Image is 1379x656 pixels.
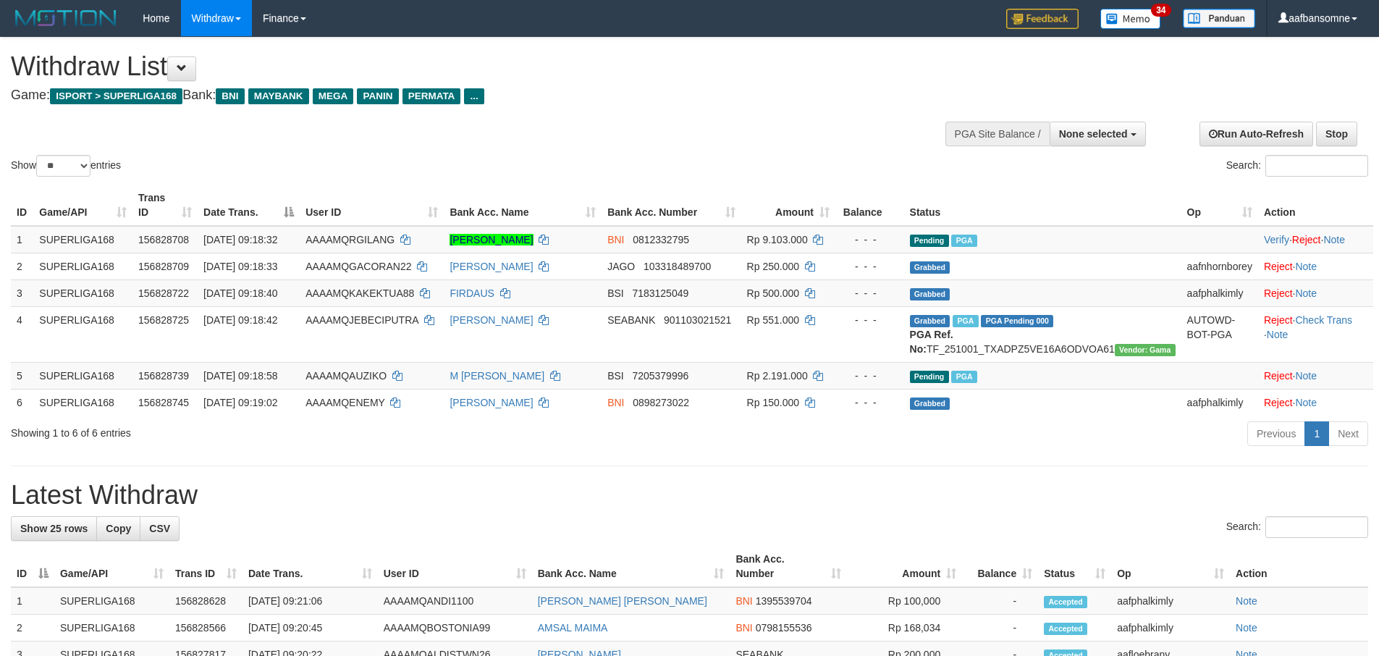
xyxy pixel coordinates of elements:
td: SUPERLIGA168 [33,226,132,253]
span: AAAAMQAUZIKO [305,370,387,382]
a: Verify [1264,234,1289,245]
span: Copy 7205379996 to clipboard [632,370,688,382]
span: Rp 150.000 [747,397,799,408]
span: Grabbed [910,398,950,410]
a: [PERSON_NAME] [450,234,533,245]
input: Search: [1265,155,1368,177]
span: [DATE] 09:19:02 [203,397,277,408]
span: Pending [910,371,949,383]
a: Note [1236,622,1257,634]
th: Action [1258,185,1373,226]
span: PANIN [357,88,398,104]
td: · [1258,279,1373,306]
span: Marked by aafsoycanthlai [951,371,977,383]
label: Show entries [11,155,121,177]
td: - [962,587,1038,615]
div: - - - [841,259,898,274]
th: Amount: activate to sort column ascending [741,185,835,226]
input: Search: [1265,516,1368,538]
span: Show 25 rows [20,523,88,534]
td: 156828628 [169,587,243,615]
td: [DATE] 09:21:06 [243,587,378,615]
span: Rp 250.000 [747,261,799,272]
th: Balance [835,185,904,226]
a: M [PERSON_NAME] [450,370,544,382]
a: Note [1236,595,1257,607]
th: User ID: activate to sort column ascending [300,185,444,226]
span: [DATE] 09:18:40 [203,287,277,299]
span: BSI [607,370,624,382]
th: Game/API: activate to sort column ascending [33,185,132,226]
a: Note [1295,261,1317,272]
img: Feedback.jpg [1006,9,1079,29]
td: 6 [11,389,33,416]
span: AAAAMQJEBECIPUTRA [305,314,418,326]
span: Rp 9.103.000 [747,234,808,245]
span: [DATE] 09:18:58 [203,370,277,382]
th: Status: activate to sort column ascending [1038,546,1111,587]
td: · · [1258,226,1373,253]
a: Check Trans [1295,314,1352,326]
a: [PERSON_NAME] [450,261,533,272]
td: · [1258,253,1373,279]
div: Showing 1 to 6 of 6 entries [11,420,564,440]
a: Run Auto-Refresh [1199,122,1313,146]
span: AAAAMQRGILANG [305,234,395,245]
label: Search: [1226,155,1368,177]
span: ISPORT > SUPERLIGA168 [50,88,182,104]
td: SUPERLIGA168 [33,253,132,279]
span: AAAAMQGACORAN22 [305,261,411,272]
span: Copy 103318489700 to clipboard [644,261,711,272]
div: - - - [841,232,898,247]
span: JAGO [607,261,635,272]
a: Note [1267,329,1289,340]
div: - - - [841,395,898,410]
span: BNI [735,595,752,607]
a: Reject [1264,314,1293,326]
td: - [962,615,1038,642]
span: [DATE] 09:18:42 [203,314,277,326]
div: PGA Site Balance / [945,122,1050,146]
td: SUPERLIGA168 [33,306,132,362]
td: · [1258,362,1373,389]
td: 156828566 [169,615,243,642]
span: MAYBANK [248,88,309,104]
img: MOTION_logo.png [11,7,121,29]
span: CSV [149,523,170,534]
a: Note [1323,234,1345,245]
a: [PERSON_NAME] [PERSON_NAME] [538,595,707,607]
a: Copy [96,516,140,541]
span: MEGA [313,88,354,104]
a: CSV [140,516,180,541]
th: Status [904,185,1181,226]
span: Rp 500.000 [747,287,799,299]
td: 4 [11,306,33,362]
td: SUPERLIGA168 [54,587,169,615]
h1: Withdraw List [11,52,905,81]
span: Grabbed [910,315,950,327]
td: AAAAMQANDI1100 [378,587,532,615]
a: Note [1295,397,1317,408]
img: panduan.png [1183,9,1255,28]
span: Copy 0898273022 to clipboard [633,397,689,408]
td: Rp 168,034 [847,615,962,642]
span: Copy [106,523,131,534]
td: · [1258,389,1373,416]
td: AAAAMQBOSTONIA99 [378,615,532,642]
span: 156828739 [138,370,189,382]
th: Bank Acc. Number: activate to sort column ascending [730,546,847,587]
a: 1 [1304,421,1329,446]
th: Op: activate to sort column ascending [1111,546,1230,587]
span: Copy 0798155536 to clipboard [756,622,812,634]
td: Rp 100,000 [847,587,962,615]
td: aafphalkimly [1181,279,1258,306]
span: Vendor URL: https://trx31.1velocity.biz [1115,344,1176,356]
span: Copy 1395539704 to clipboard [756,595,812,607]
th: Game/API: activate to sort column ascending [54,546,169,587]
span: AAAAMQKAKEKTUA88 [305,287,414,299]
div: - - - [841,286,898,300]
span: [DATE] 09:18:32 [203,234,277,245]
td: 1 [11,587,54,615]
span: 156828708 [138,234,189,245]
span: AAAAMQENEMY [305,397,384,408]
